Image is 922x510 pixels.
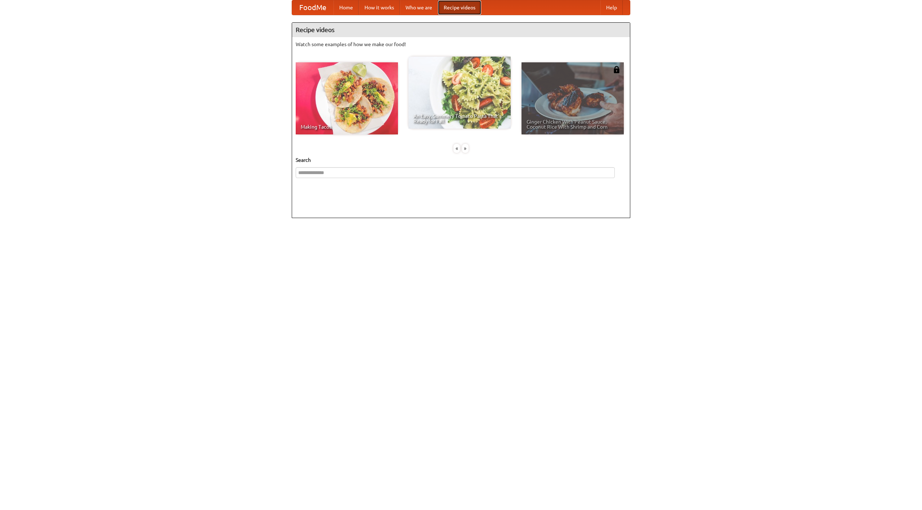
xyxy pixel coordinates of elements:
a: FoodMe [292,0,334,15]
h5: Search [296,156,626,164]
span: An Easy, Summery Tomato Pasta That's Ready for Fall [413,114,506,124]
h4: Recipe videos [292,23,630,37]
a: Who we are [400,0,438,15]
a: Recipe videos [438,0,481,15]
div: » [462,144,469,153]
img: 483408.png [613,66,620,73]
a: Home [334,0,359,15]
a: Help [600,0,623,15]
p: Watch some examples of how we make our food! [296,41,626,48]
a: An Easy, Summery Tomato Pasta That's Ready for Fall [408,57,511,129]
a: How it works [359,0,400,15]
div: « [453,144,460,153]
a: Making Tacos [296,62,398,134]
span: Making Tacos [301,124,393,129]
